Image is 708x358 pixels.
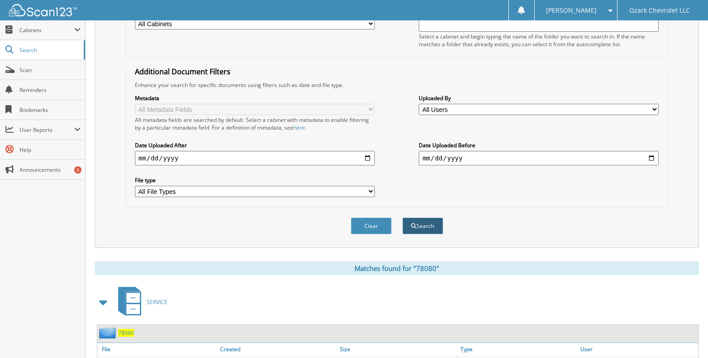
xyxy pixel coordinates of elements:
span: [PERSON_NAME] [546,8,597,13]
span: Help [19,146,81,154]
span: Ozark Chevrolet LLC [629,8,690,13]
div: Enhance your search for specific documents using filters such as date and file type. [130,81,664,89]
button: Search [402,218,443,234]
img: folder2.png [99,327,118,339]
label: Date Uploaded After [135,141,375,149]
button: Clear [351,218,392,234]
a: here [293,124,305,131]
span: SERVICE [147,298,167,306]
div: 8 [74,166,81,174]
label: Uploaded By [419,94,659,102]
label: Metadata [135,94,375,102]
a: User [578,343,698,355]
legend: Additional Document Filters [130,67,235,77]
span: User Reports [19,126,74,134]
input: end [419,151,659,165]
span: Search [19,46,79,54]
a: SERVICE [113,284,167,320]
span: Cabinets [19,26,74,34]
a: Size [338,343,458,355]
span: Announcements [19,166,81,174]
div: Select a cabinet and begin typing the name of the folder you want to search in. If the name match... [419,33,659,48]
span: Bookmarks [19,106,81,114]
img: scan123-logo-white.svg [9,4,77,16]
a: 78080 [118,329,134,337]
input: start [135,151,375,165]
div: All metadata fields are searched by default. Select a cabinet with metadata to enable filtering b... [135,116,375,131]
a: Created [218,343,338,355]
span: Reminders [19,86,81,94]
div: Matches found for "78080" [95,261,699,275]
label: Date Uploaded Before [419,141,659,149]
span: Scan [19,66,81,74]
a: File [97,343,218,355]
label: File type [135,176,375,184]
a: Type [458,343,579,355]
